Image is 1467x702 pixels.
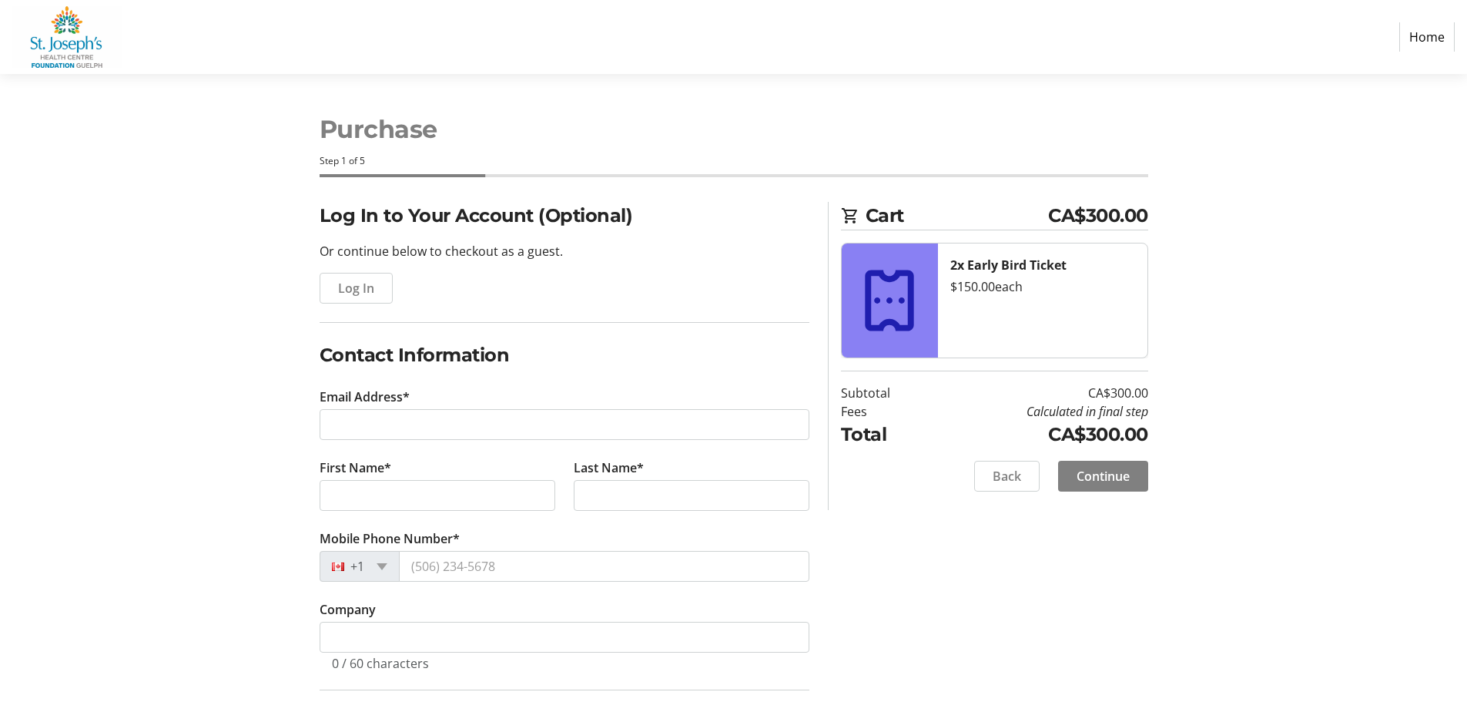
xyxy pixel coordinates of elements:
td: CA$300.00 [929,421,1148,448]
label: Email Address* [320,388,410,406]
div: Step 1 of 5 [320,154,1148,168]
td: Subtotal [841,384,929,402]
label: Company [320,600,376,619]
td: Total [841,421,929,448]
div: $150.00 each [950,277,1135,296]
label: Mobile Phone Number* [320,529,460,548]
strong: 2x Early Bird Ticket [950,257,1067,274]
span: Back [993,467,1021,485]
a: Home [1399,22,1455,52]
button: Back [974,461,1040,492]
span: CA$300.00 [1048,202,1148,230]
img: St. Joseph's Health Centre Foundation Guelph's Logo [12,6,122,68]
button: Log In [320,273,393,304]
td: Fees [841,402,929,421]
h1: Purchase [320,111,1148,148]
h2: Log In to Your Account (Optional) [320,202,809,230]
span: Cart [866,202,1049,230]
label: Last Name* [574,458,644,477]
button: Continue [1058,461,1148,492]
tr-character-limit: 0 / 60 characters [332,655,429,672]
h2: Contact Information [320,341,809,369]
label: First Name* [320,458,391,477]
span: Log In [338,279,374,297]
input: (506) 234-5678 [399,551,809,582]
p: Or continue below to checkout as a guest. [320,242,809,260]
span: Continue [1077,467,1130,485]
td: Calculated in final step [929,402,1148,421]
td: CA$300.00 [929,384,1148,402]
